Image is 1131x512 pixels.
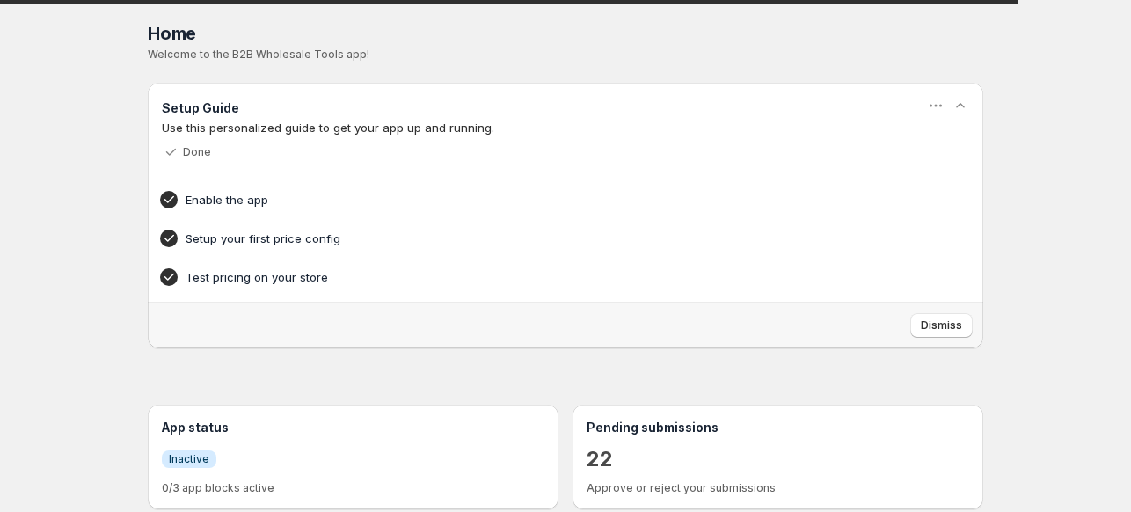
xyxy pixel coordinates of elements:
[587,445,613,473] a: 22
[910,313,973,338] button: Dismiss
[162,119,969,136] p: Use this personalized guide to get your app up and running.
[921,318,962,333] span: Dismiss
[169,452,209,466] span: Inactive
[148,48,983,62] p: Welcome to the B2B Wholesale Tools app!
[186,230,891,247] h4: Setup your first price config
[587,481,969,495] p: Approve or reject your submissions
[162,419,544,436] h3: App status
[186,268,891,286] h4: Test pricing on your store
[162,99,239,117] h3: Setup Guide
[183,145,211,159] p: Done
[162,450,216,468] a: InfoInactive
[587,419,969,436] h3: Pending submissions
[186,191,891,208] h4: Enable the app
[148,23,196,44] span: Home
[162,481,544,495] p: 0/3 app blocks active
